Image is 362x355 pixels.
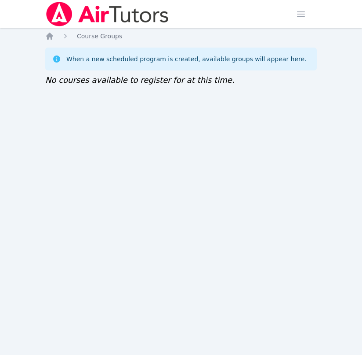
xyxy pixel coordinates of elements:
[45,2,170,26] img: Air Tutors
[77,32,122,41] a: Course Groups
[66,55,307,63] div: When a new scheduled program is created, available groups will appear here.
[45,75,235,85] span: No courses available to register for at this time.
[77,33,122,40] span: Course Groups
[45,32,317,41] nav: Breadcrumb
